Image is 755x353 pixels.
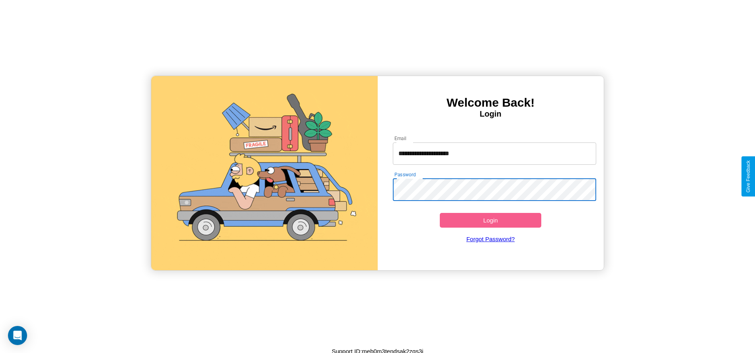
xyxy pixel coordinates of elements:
[389,228,592,250] a: Forgot Password?
[378,109,604,119] h4: Login
[8,326,27,345] div: Open Intercom Messenger
[394,135,407,142] label: Email
[151,76,377,270] img: gif
[378,96,604,109] h3: Welcome Back!
[440,213,542,228] button: Login
[745,160,751,193] div: Give Feedback
[394,171,416,178] label: Password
